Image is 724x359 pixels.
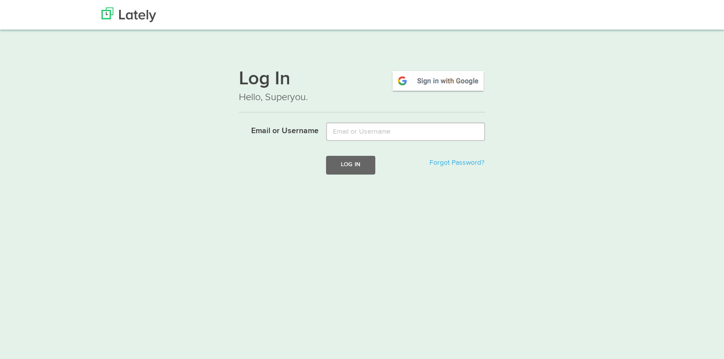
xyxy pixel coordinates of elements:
img: google-signin.png [391,70,485,92]
label: Email or Username [231,122,319,137]
button: Log In [326,156,375,174]
img: Lately [101,7,156,22]
a: Forgot Password? [429,159,484,166]
h1: Log In [239,70,485,90]
input: Email or Username [326,122,485,141]
p: Hello, Superyou. [239,90,485,105]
